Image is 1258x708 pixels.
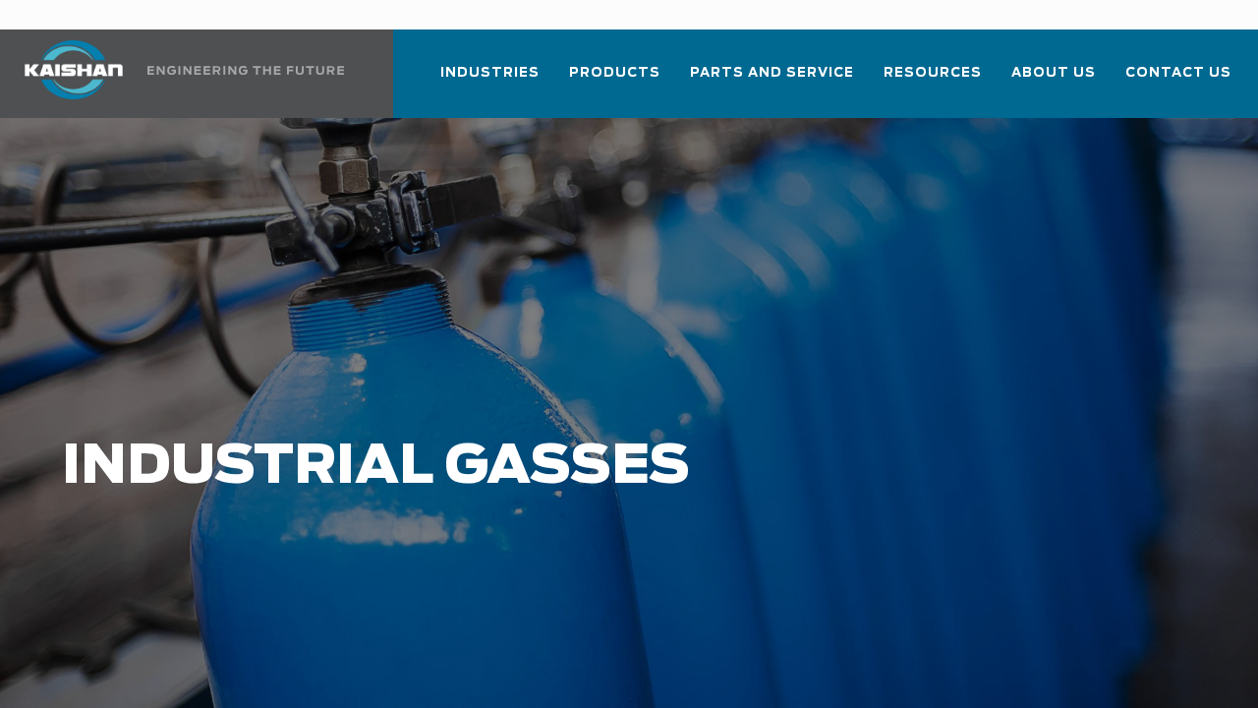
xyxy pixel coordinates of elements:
span: About Us [1011,62,1096,85]
a: Resources [884,47,982,114]
span: Parts and Service [690,62,854,85]
span: Resources [884,62,982,85]
img: Engineering the future [147,66,344,75]
a: Contact Us [1125,47,1231,114]
span: Industries [440,62,540,85]
span: Contact Us [1125,62,1231,85]
h1: Industrial Gasses [62,437,1002,498]
a: Parts and Service [690,47,854,114]
a: Industries [440,47,540,114]
span: Products [569,62,660,85]
a: Products [569,47,660,114]
a: About Us [1011,47,1096,114]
